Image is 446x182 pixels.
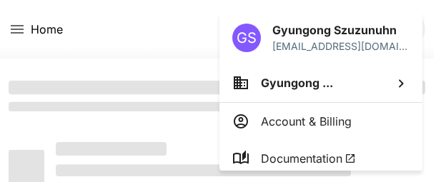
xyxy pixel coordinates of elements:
[272,39,410,54] p: [EMAIL_ADDRESS][DOMAIN_NAME]
[272,21,410,39] p: Gyungong Szuzunuhn
[261,150,356,167] span: Documentation
[261,113,352,130] p: Account & Billing
[272,39,410,54] div: hajdinimoraila78279@hotmail.com
[219,64,422,102] button: Gyungong ...
[232,24,261,52] div: GS
[261,76,333,90] span: Gyungong ...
